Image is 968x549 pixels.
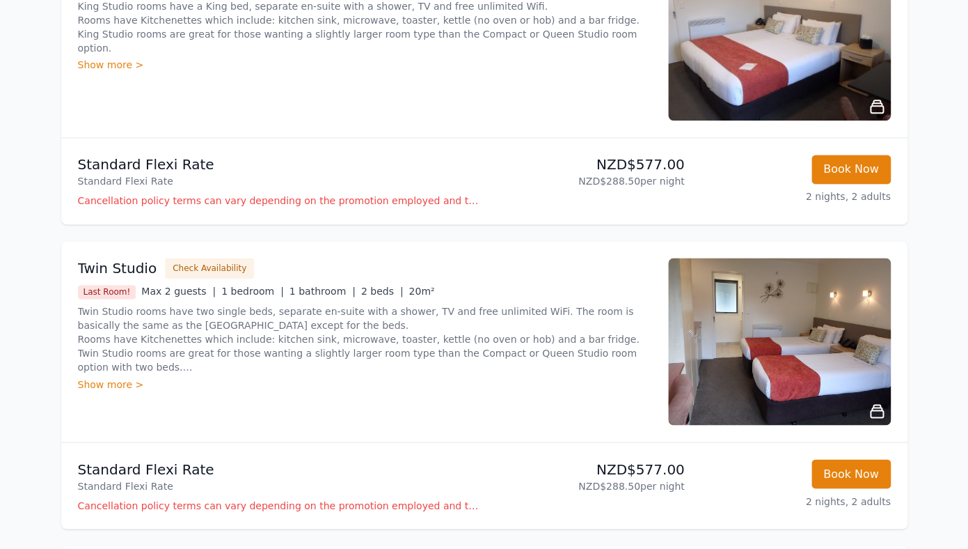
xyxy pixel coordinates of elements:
p: NZD$288.50 per night [490,174,685,188]
span: 20m² [408,286,434,297]
div: Show more > [78,377,651,391]
button: Book Now [811,459,891,488]
p: Twin Studio rooms have two single beds, separate en-suite with a shower, TV and free unlimited Wi... [78,304,651,374]
p: 2 nights, 2 adults [696,190,891,203]
p: Standard Flexi Rate [78,459,479,479]
p: Cancellation policy terms can vary depending on the promotion employed and the time of stay of th... [78,498,479,512]
p: NZD$577.00 [490,459,685,479]
span: Last Room! [78,285,136,299]
span: Max 2 guests | [141,286,216,297]
div: Show more > [78,58,651,72]
p: 2 nights, 2 adults [696,494,891,508]
span: 1 bathroom | [289,286,356,297]
p: NZD$288.50 per night [490,479,685,493]
p: Standard Flexi Rate [78,155,479,174]
h3: Twin Studio [78,258,157,278]
p: NZD$577.00 [490,155,685,174]
button: Book Now [811,155,891,184]
span: 2 beds | [361,286,404,297]
button: Check Availability [165,258,254,279]
span: 1 bedroom | [221,286,284,297]
p: Cancellation policy terms can vary depending on the promotion employed and the time of stay of th... [78,194,479,208]
p: Standard Flexi Rate [78,174,479,188]
p: Standard Flexi Rate [78,479,479,493]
